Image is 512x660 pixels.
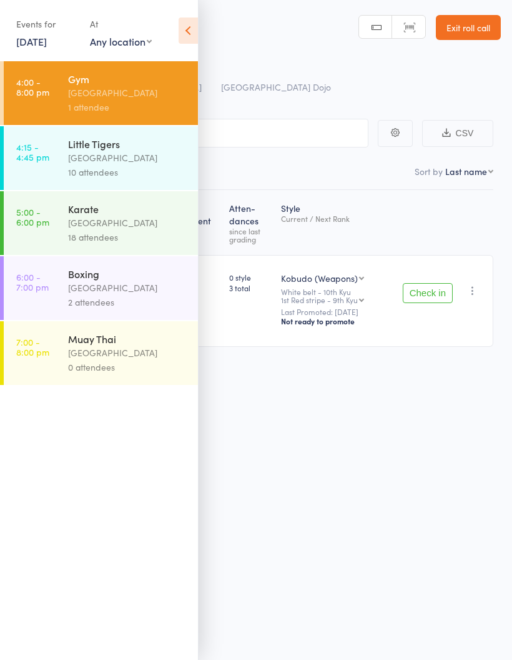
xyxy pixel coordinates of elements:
div: Atten­dances [224,196,275,249]
a: 5:00 -6:00 pmKarate[GEOGRAPHIC_DATA]18 attendees [4,191,198,255]
div: White belt - 10th Kyu [281,287,393,304]
time: 4:00 - 8:00 pm [16,77,49,97]
label: Sort by [415,165,443,177]
div: Kobudo (Weapons) [281,272,358,284]
div: Last name [445,165,487,177]
time: 4:15 - 4:45 pm [16,142,49,162]
time: 7:00 - 8:00 pm [16,337,49,357]
a: 6:00 -7:00 pmBoxing[GEOGRAPHIC_DATA]2 attendees [4,256,198,320]
small: Last Promoted: [DATE] [281,307,393,316]
div: Gym [68,72,187,86]
div: [GEOGRAPHIC_DATA] [68,216,187,230]
div: [GEOGRAPHIC_DATA] [68,281,187,295]
span: 0 style [229,272,270,282]
button: Check in [403,283,453,303]
div: Muay Thai [68,332,187,346]
time: 5:00 - 6:00 pm [16,207,49,227]
div: 18 attendees [68,230,187,244]
div: [GEOGRAPHIC_DATA] [68,346,187,360]
div: Style [276,196,398,249]
div: Karate [68,202,187,216]
div: [GEOGRAPHIC_DATA] [68,151,187,165]
div: Events for [16,14,77,34]
div: 0 attendees [68,360,187,374]
span: 3 total [229,282,270,293]
div: since last grading [229,227,270,243]
div: 2 attendees [68,295,187,309]
a: 7:00 -8:00 pmMuay Thai[GEOGRAPHIC_DATA]0 attendees [4,321,198,385]
div: At [90,14,152,34]
div: Current / Next Rank [281,214,393,222]
a: 4:15 -4:45 pmLittle Tigers[GEOGRAPHIC_DATA]10 attendees [4,126,198,190]
div: 1st Red stripe - 9th Kyu [281,296,358,304]
button: CSV [422,120,493,147]
a: Exit roll call [436,15,501,40]
a: 4:00 -8:00 pmGym[GEOGRAPHIC_DATA]1 attendee [4,61,198,125]
div: 10 attendees [68,165,187,179]
div: Little Tigers [68,137,187,151]
div: Any location [90,34,152,48]
div: Boxing [68,267,187,281]
time: 6:00 - 7:00 pm [16,272,49,292]
div: [GEOGRAPHIC_DATA] [68,86,187,100]
span: [GEOGRAPHIC_DATA] Dojo [221,81,331,93]
a: [DATE] [16,34,47,48]
div: Not ready to promote [281,316,393,326]
div: 1 attendee [68,100,187,114]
